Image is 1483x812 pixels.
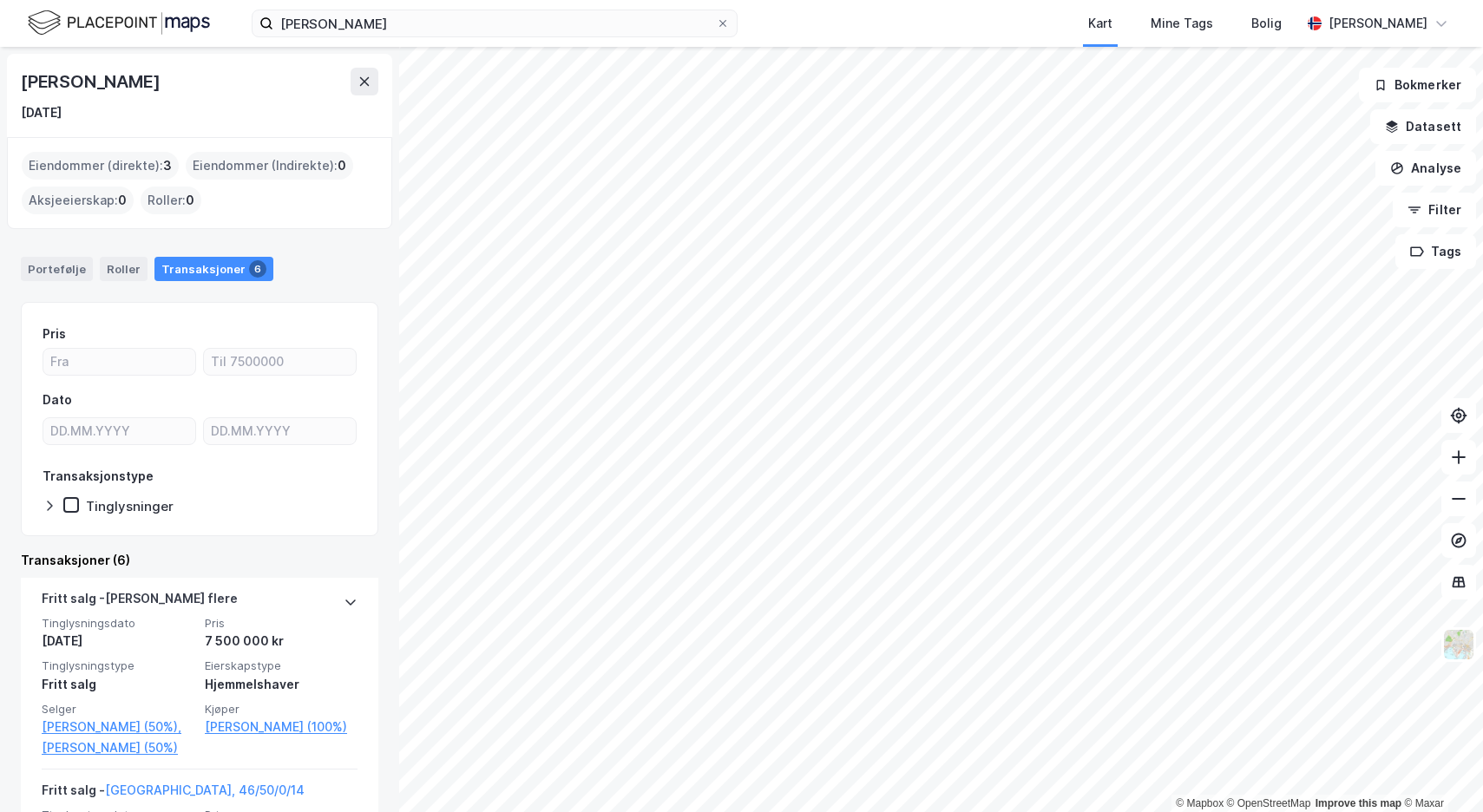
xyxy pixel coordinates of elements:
[43,390,72,410] div: Dato
[1151,13,1213,34] div: Mine Tags
[1396,729,1483,812] iframe: Chat Widget
[1251,13,1282,34] div: Bolig
[42,631,194,652] div: [DATE]
[43,418,195,444] input: DD.MM.YYYY
[205,631,358,652] div: 7 500 000 kr
[1375,151,1476,186] button: Analyse
[1370,109,1476,144] button: Datasett
[1395,234,1476,269] button: Tags
[43,466,154,487] div: Transaksjonstype
[43,349,195,375] input: Fra
[21,550,378,571] div: Transaksjoner (6)
[42,780,305,808] div: Fritt salg -
[204,418,356,444] input: DD.MM.YYYY
[205,658,358,673] span: Eierskapstype
[141,187,201,214] div: Roller :
[118,190,127,211] span: 0
[21,68,163,95] div: [PERSON_NAME]
[1329,13,1427,34] div: [PERSON_NAME]
[273,10,716,36] input: Søk på adresse, matrikkel, gårdeiere, leietakere eller personer
[186,190,194,211] span: 0
[1088,13,1112,34] div: Kart
[86,498,174,514] div: Tinglysninger
[42,658,194,673] span: Tinglysningstype
[249,260,266,278] div: 6
[43,324,66,344] div: Pris
[1176,797,1224,809] a: Mapbox
[163,155,172,176] span: 3
[1396,729,1483,812] div: Kontrollprogram for chat
[100,257,148,281] div: Roller
[42,588,238,616] div: Fritt salg - [PERSON_NAME] flere
[1359,68,1476,102] button: Bokmerker
[42,717,194,737] a: [PERSON_NAME] (50%),
[42,674,194,695] div: Fritt salg
[28,8,210,38] img: logo.f888ab2527a4732fd821a326f86c7f29.svg
[205,717,358,737] a: [PERSON_NAME] (100%)
[22,152,179,180] div: Eiendommer (direkte) :
[205,674,358,695] div: Hjemmelshaver
[154,257,273,281] div: Transaksjoner
[42,616,194,631] span: Tinglysningsdato
[205,616,358,631] span: Pris
[1393,193,1476,227] button: Filter
[204,349,356,375] input: Til 7500000
[105,783,305,797] a: [GEOGRAPHIC_DATA], 46/50/0/14
[42,737,194,758] a: [PERSON_NAME] (50%)
[205,702,358,717] span: Kjøper
[338,155,346,176] span: 0
[21,257,93,281] div: Portefølje
[21,102,62,123] div: [DATE]
[186,152,353,180] div: Eiendommer (Indirekte) :
[42,702,194,717] span: Selger
[1227,797,1311,809] a: OpenStreetMap
[22,187,134,214] div: Aksjeeierskap :
[1316,797,1401,809] a: Improve this map
[1442,628,1475,661] img: Z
